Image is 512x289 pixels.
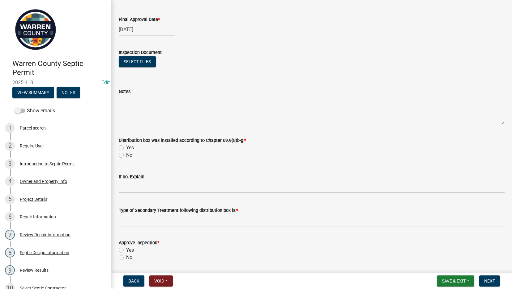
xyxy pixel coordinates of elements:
[20,126,46,130] div: Parcel search
[15,107,55,114] label: Show emails
[149,275,173,287] button: Void
[5,212,15,222] div: 6
[5,123,15,133] div: 1
[20,162,75,166] div: Introduction to Septic Permit
[5,176,15,186] div: 4
[154,279,164,283] span: Void
[20,215,56,219] div: Repair Information
[57,87,80,98] button: Notes
[119,90,130,94] label: Notes
[12,90,54,95] wm-modal-confirm: Summary
[126,151,132,159] label: No
[479,275,500,287] button: Next
[126,246,134,254] label: Yes
[119,23,175,36] input: mm/dd/yyyy
[484,279,495,283] span: Next
[101,80,110,85] a: Edit
[5,230,15,240] div: 7
[101,80,110,85] wm-modal-confirm: Edit Application Number
[20,197,47,201] div: Project Details
[12,6,59,53] img: Warren County, Iowa
[119,51,162,55] label: Inspection Document
[437,275,474,287] button: Save & Exit
[12,59,106,77] h4: Warren County Septic Permit
[5,265,15,275] div: 9
[442,279,466,283] span: Save & Exit
[5,194,15,204] div: 5
[20,179,67,184] div: Owner and Property Info
[123,275,144,287] button: Back
[126,254,132,261] label: No
[5,159,15,169] div: 3
[119,18,160,22] label: Final Approval Date
[5,248,15,258] div: 8
[119,241,159,245] label: Approve Inspection
[12,80,99,85] span: 2025-118
[128,279,139,283] span: Back
[12,87,54,98] button: View Summary
[20,144,44,148] div: Require User
[126,144,134,151] label: Yes
[119,208,238,213] label: Type of Secondary Treatment following distribution box is:
[119,138,246,143] label: Distribution box was installed according to Chapter 69.9(8)b-g:
[20,268,49,272] div: Review Results
[20,233,70,237] div: Review Repair Information
[57,90,80,95] wm-modal-confirm: Notes
[20,250,69,255] div: Septic Design Information
[119,56,156,67] button: Select files
[119,175,144,179] label: If no, Explain
[5,141,15,151] div: 2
